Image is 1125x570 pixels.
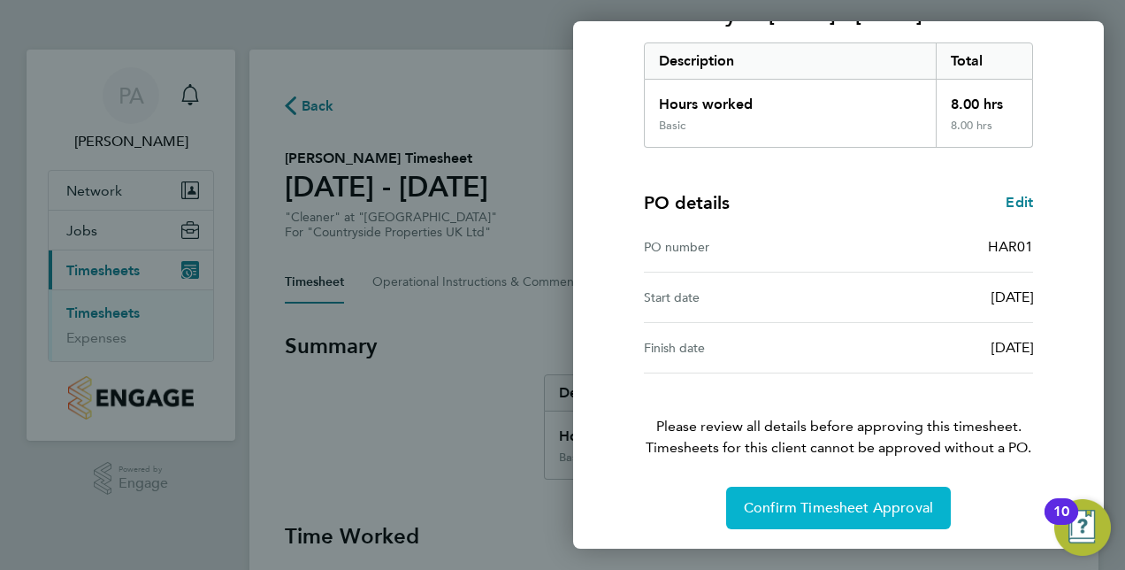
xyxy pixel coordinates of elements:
div: [DATE] [838,287,1033,308]
div: 10 [1053,512,1069,535]
button: Confirm Timesheet Approval [726,487,951,529]
a: Edit [1006,192,1033,213]
div: 8.00 hrs [936,80,1033,119]
div: Summary of 18 - 24 Aug 2025 [644,42,1033,148]
div: Basic [659,119,685,133]
span: Edit [1006,194,1033,211]
span: Confirm Timesheet Approval [744,499,933,517]
div: Hours worked [645,80,936,119]
div: [DATE] [838,337,1033,358]
div: PO number [644,236,838,258]
span: HAR01 [988,238,1033,255]
div: Finish date [644,337,838,358]
span: Timesheets for this client cannot be approved without a PO. [623,437,1054,458]
p: Please review all details before approving this timesheet. [623,374,1054,458]
div: Description [645,43,936,79]
button: Open Resource Center, 10 new notifications [1054,499,1111,556]
div: Total [936,43,1033,79]
h4: PO details [644,190,730,215]
div: Start date [644,287,838,308]
div: 8.00 hrs [936,119,1033,147]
